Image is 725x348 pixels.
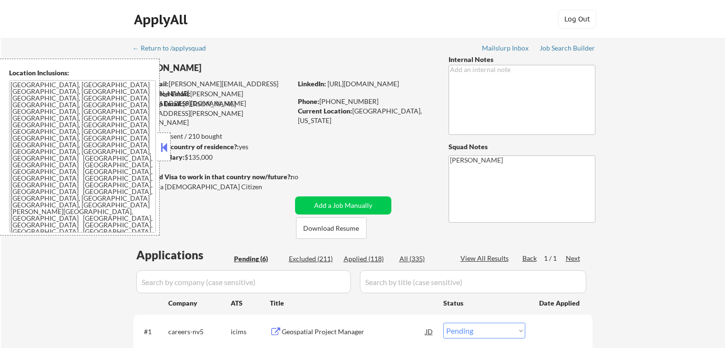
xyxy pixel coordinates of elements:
strong: Phone: [298,97,319,105]
strong: LinkedIn: [298,80,326,88]
div: Date Applied [539,298,581,308]
a: [URL][DOMAIN_NAME] [327,80,399,88]
strong: Can work in country of residence?: [133,143,239,151]
div: 1 / 1 [544,254,566,263]
div: Applied (118) [344,254,391,264]
div: Location Inclusions: [9,68,156,78]
div: [PERSON_NAME][EMAIL_ADDRESS][DOMAIN_NAME] [134,89,292,108]
div: JD [425,323,434,340]
div: Applications [136,249,231,261]
div: 118 sent / 210 bought [133,132,292,141]
div: Yes, I am a [DEMOGRAPHIC_DATA] Citizen [133,182,295,192]
button: Add a Job Manually [295,196,391,215]
div: no [291,172,318,182]
div: Geospatial Project Manager [282,327,426,337]
div: ApplyAll [134,11,190,28]
div: [GEOGRAPHIC_DATA], [US_STATE] [298,106,433,125]
button: Log Out [558,10,596,29]
div: ATS [231,298,270,308]
a: ← Return to /applysquad [133,44,215,54]
div: Status [443,294,525,311]
strong: Will need Visa to work in that country now/future?: [133,173,292,181]
input: Search by company (case sensitive) [136,270,351,293]
div: Excluded (211) [289,254,337,264]
div: yes [133,142,289,152]
div: Company [168,298,231,308]
div: Squad Notes [449,142,595,152]
div: [PERSON_NAME] [133,62,329,74]
div: Mailslurp Inbox [482,45,530,51]
div: Next [566,254,581,263]
div: Title [270,298,434,308]
div: [PERSON_NAME][EMAIL_ADDRESS][DOMAIN_NAME] [134,79,292,98]
div: $135,000 [133,153,292,162]
div: [PERSON_NAME][EMAIL_ADDRESS][PERSON_NAME][DOMAIN_NAME] [133,99,292,127]
div: #1 [144,327,161,337]
input: Search by title (case sensitive) [360,270,586,293]
div: ← Return to /applysquad [133,45,215,51]
div: [PHONE_NUMBER] [298,97,433,106]
div: icims [231,327,270,337]
a: Mailslurp Inbox [482,44,530,54]
div: Back [522,254,538,263]
div: View All Results [460,254,511,263]
a: Job Search Builder [540,44,595,54]
div: Pending (6) [234,254,282,264]
button: Download Resume [296,217,367,239]
div: Job Search Builder [540,45,595,51]
div: careers-nv5 [168,327,231,337]
strong: Current Location: [298,107,352,115]
div: All (335) [399,254,447,264]
div: Internal Notes [449,55,595,64]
